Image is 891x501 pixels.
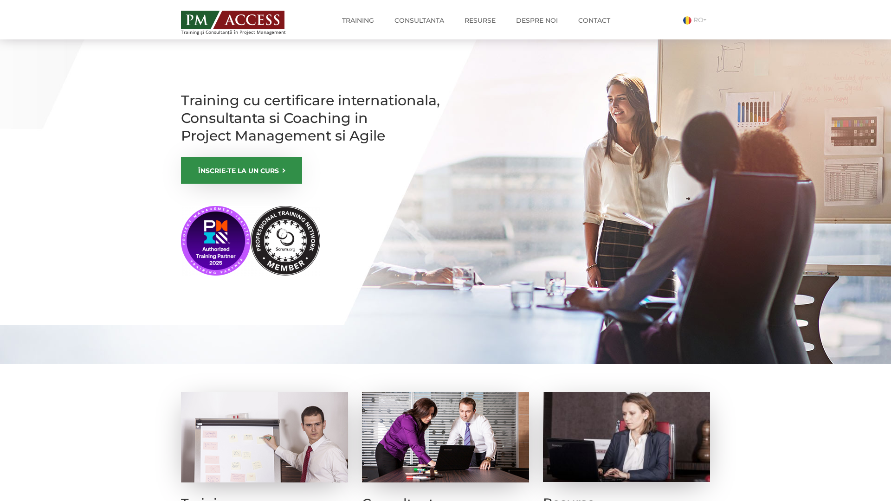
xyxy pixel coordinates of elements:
[181,157,302,184] a: ÎNSCRIE-TE LA UN CURS
[181,30,303,35] span: Training și Consultanță în Project Management
[181,8,303,35] a: Training și Consultanță în Project Management
[362,392,529,482] img: Consultanta
[543,392,710,482] img: Resurse
[181,392,348,482] img: Training
[683,16,691,25] img: Romana
[458,11,503,30] a: Resurse
[181,206,320,276] img: PMI
[571,11,617,30] a: Contact
[509,11,565,30] a: Despre noi
[181,92,441,145] h1: Training cu certificare internationala, Consultanta si Coaching in Project Management si Agile
[683,16,710,24] a: RO
[335,11,381,30] a: Training
[387,11,451,30] a: Consultanta
[181,11,284,29] img: PM ACCESS - Echipa traineri si consultanti certificati PMP: Narciss Popescu, Mihai Olaru, Monica ...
